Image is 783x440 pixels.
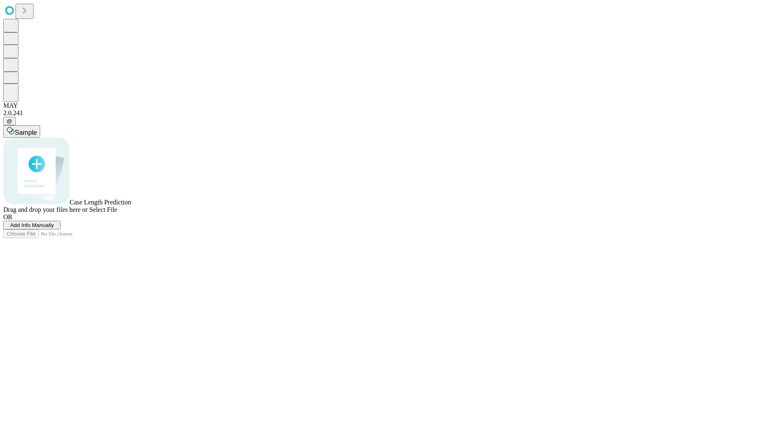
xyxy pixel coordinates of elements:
span: @ [7,118,12,124]
span: Sample [15,129,37,136]
button: Add Info Manually [3,221,61,229]
span: OR [3,213,12,220]
div: 2.0.241 [3,109,780,117]
span: Select File [89,206,117,213]
div: MAY [3,102,780,109]
span: Add Info Manually [10,222,54,228]
span: Drag and drop your files here or [3,206,88,213]
button: @ [3,117,16,125]
span: Case Length Prediction [70,199,131,206]
button: Sample [3,125,40,138]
